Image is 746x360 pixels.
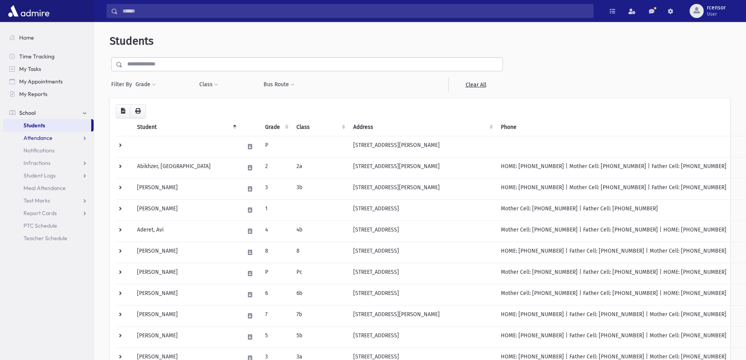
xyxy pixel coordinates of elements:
[23,134,52,141] span: Attendance
[292,221,349,242] td: 4b
[292,326,349,347] td: 5b
[19,78,63,85] span: My Appointments
[3,144,94,157] a: Notifications
[132,284,240,305] td: [PERSON_NAME]
[260,221,292,242] td: 4
[3,219,94,232] a: PTC Schedule
[132,242,240,263] td: [PERSON_NAME]
[292,263,349,284] td: Pc
[292,178,349,199] td: 3b
[3,232,94,244] a: Teacher Schedule
[23,222,57,229] span: PTC Schedule
[132,118,240,136] th: Student: activate to sort column descending
[349,199,496,221] td: [STREET_ADDRESS]
[260,284,292,305] td: 6
[3,194,94,207] a: Test Marks
[260,157,292,178] td: 2
[23,197,50,204] span: Test Marks
[23,235,67,242] span: Teacher Schedule
[349,118,496,136] th: Address: activate to sort column ascending
[349,263,496,284] td: [STREET_ADDRESS]
[292,242,349,263] td: 8
[19,65,41,72] span: My Tasks
[3,132,94,144] a: Attendance
[111,80,135,89] span: Filter By
[19,34,34,41] span: Home
[292,157,349,178] td: 2a
[292,284,349,305] td: 6b
[132,326,240,347] td: [PERSON_NAME]
[199,78,219,92] button: Class
[260,136,292,157] td: P
[260,263,292,284] td: P
[19,90,47,98] span: My Reports
[3,63,94,75] a: My Tasks
[448,78,503,92] a: Clear All
[23,210,57,217] span: Report Cards
[116,104,130,118] button: CSV
[23,159,51,166] span: Infractions
[3,107,94,119] a: School
[132,221,240,242] td: Aderet, Avi
[3,169,94,182] a: Student Logs
[3,207,94,219] a: Report Cards
[118,4,593,18] input: Search
[349,284,496,305] td: [STREET_ADDRESS]
[23,147,54,154] span: Notifications
[23,185,66,192] span: Meal Attendance
[260,305,292,326] td: 7
[349,178,496,199] td: [STREET_ADDRESS][PERSON_NAME]
[132,263,240,284] td: [PERSON_NAME]
[3,31,94,44] a: Home
[3,182,94,194] a: Meal Attendance
[260,242,292,263] td: 8
[263,78,295,92] button: Bus Route
[349,136,496,157] td: [STREET_ADDRESS][PERSON_NAME]
[292,305,349,326] td: 7b
[110,34,154,47] span: Students
[135,78,156,92] button: Grade
[132,199,240,221] td: [PERSON_NAME]
[132,178,240,199] td: [PERSON_NAME]
[132,157,240,178] td: Abikhzer, [GEOGRAPHIC_DATA]
[349,326,496,347] td: [STREET_ADDRESS]
[3,50,94,63] a: Time Tracking
[349,242,496,263] td: [STREET_ADDRESS]
[260,178,292,199] td: 3
[3,119,91,132] a: Students
[349,221,496,242] td: [STREET_ADDRESS]
[260,118,292,136] th: Grade: activate to sort column ascending
[130,104,146,118] button: Print
[132,305,240,326] td: [PERSON_NAME]
[707,5,726,11] span: rcensor
[349,157,496,178] td: [STREET_ADDRESS][PERSON_NAME]
[260,326,292,347] td: 5
[3,88,94,100] a: My Reports
[23,122,45,129] span: Students
[3,157,94,169] a: Infractions
[23,172,56,179] span: Student Logs
[707,11,726,17] span: User
[292,118,349,136] th: Class: activate to sort column ascending
[19,109,36,116] span: School
[349,305,496,326] td: [STREET_ADDRESS][PERSON_NAME]
[260,199,292,221] td: 1
[19,53,54,60] span: Time Tracking
[3,75,94,88] a: My Appointments
[6,3,51,19] img: AdmirePro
